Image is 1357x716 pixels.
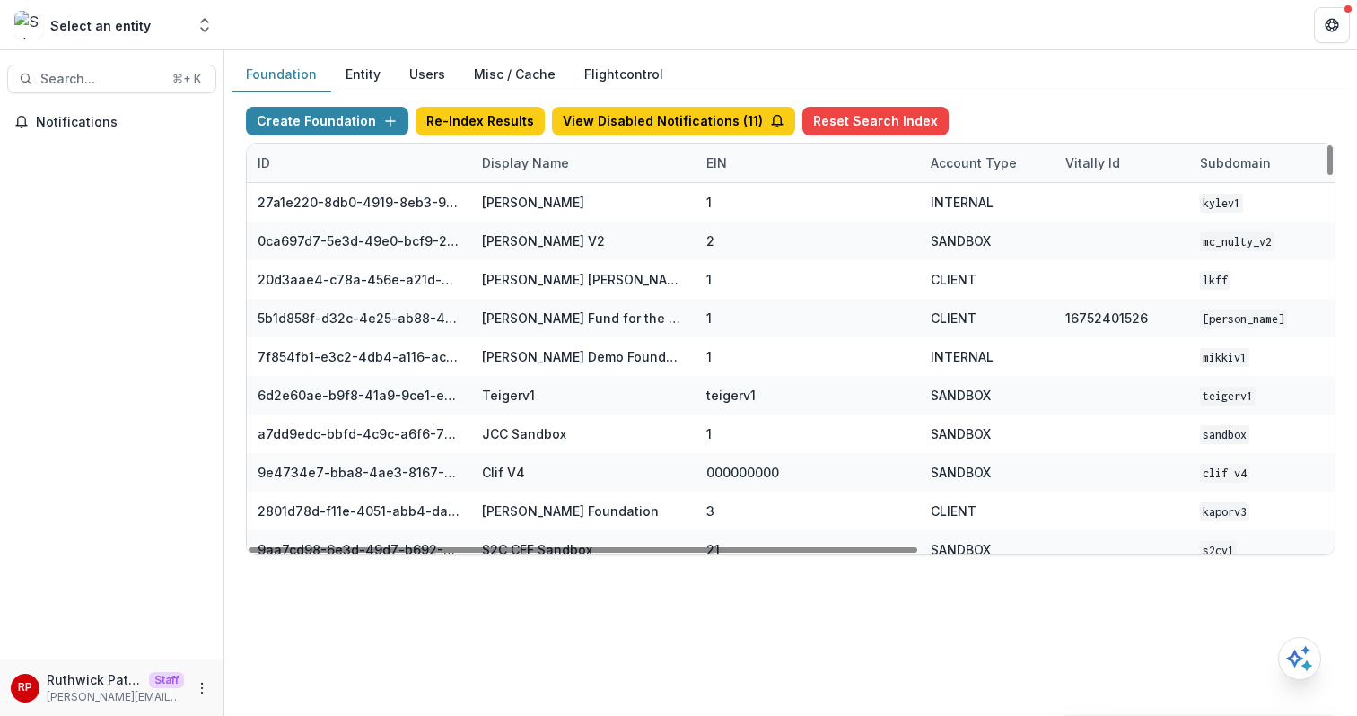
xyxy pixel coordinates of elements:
[232,57,331,92] button: Foundation
[258,270,460,289] div: 20d3aae4-c78a-456e-a21d-91c97a6a725f
[258,540,460,559] div: 9aa7cd98-6e3d-49d7-b692-3e5f3d1facd4
[1065,309,1148,327] div: 16752401526
[258,347,460,366] div: 7f854fb1-e3c2-4db4-a116-aca576521abc
[706,193,712,212] div: 1
[1055,144,1189,182] div: Vitally Id
[191,677,213,699] button: More
[47,689,184,705] p: [PERSON_NAME][EMAIL_ADDRESS][DOMAIN_NAME]
[931,193,994,212] div: INTERNAL
[258,193,460,212] div: 27a1e220-8db0-4919-8eb3-9f29ee33f7b0
[258,309,460,327] div: 5b1d858f-d32c-4e25-ab88-434536713791
[258,502,460,520] div: 2801d78d-f11e-4051-abb4-dab00da98882
[1189,153,1282,172] div: Subdomain
[482,270,685,289] div: [PERSON_NAME] [PERSON_NAME] Family Foundation
[584,65,663,83] a: Flightcontrol
[482,193,584,212] div: [PERSON_NAME]
[696,144,920,182] div: EIN
[1314,7,1350,43] button: Get Help
[706,231,714,250] div: 2
[706,463,779,482] div: 000000000
[460,57,570,92] button: Misc / Cache
[1200,348,1249,367] code: mikkiv1
[7,108,216,136] button: Notifications
[931,270,976,289] div: CLIENT
[706,540,720,559] div: 21
[802,107,949,135] button: Reset Search Index
[931,386,991,405] div: SANDBOX
[1278,637,1321,680] button: Open AI Assistant
[931,309,976,327] div: CLIENT
[247,144,471,182] div: ID
[471,144,696,182] div: Display Name
[258,386,460,405] div: 6d2e60ae-b9f8-41a9-9ce1-e608d0f20ec5
[482,540,592,559] div: S2C CEF Sandbox
[258,231,460,250] div: 0ca697d7-5e3d-49e0-bcf9-217f69e92d71
[931,231,991,250] div: SANDBOX
[36,115,209,130] span: Notifications
[47,670,142,689] p: Ruthwick Pathireddy
[931,540,991,559] div: SANDBOX
[482,502,659,520] div: [PERSON_NAME] Foundation
[246,107,408,135] button: Create Foundation
[920,144,1055,182] div: Account Type
[258,424,460,443] div: a7dd9edc-bbfd-4c9c-a6f6-76d0743bf1cd
[706,270,712,289] div: 1
[1200,387,1256,406] code: teigerv1
[331,57,395,92] button: Entity
[552,107,795,135] button: View Disabled Notifications (11)
[931,347,994,366] div: INTERNAL
[1200,425,1249,444] code: sandbox
[1200,194,1243,213] code: kylev1
[1200,232,1274,251] code: mc_nulty_v2
[931,424,991,443] div: SANDBOX
[1200,310,1287,328] code: [PERSON_NAME]
[482,424,566,443] div: JCC Sandbox
[416,107,545,135] button: Re-Index Results
[247,153,281,172] div: ID
[40,72,162,87] span: Search...
[706,502,714,520] div: 3
[1200,541,1237,560] code: s2cv1
[482,309,685,327] div: [PERSON_NAME] Fund for the Blind
[395,57,460,92] button: Users
[706,386,756,405] div: teigerv1
[192,7,217,43] button: Open entity switcher
[149,672,184,688] p: Staff
[1200,502,1249,521] code: kaporv3
[931,502,976,520] div: CLIENT
[50,16,151,35] div: Select an entity
[706,424,712,443] div: 1
[706,309,712,327] div: 1
[169,69,205,89] div: ⌘ + K
[1200,464,1249,483] code: Clif V4
[482,347,685,366] div: [PERSON_NAME] Demo Foundation
[931,463,991,482] div: SANDBOX
[7,65,216,93] button: Search...
[471,153,580,172] div: Display Name
[482,231,605,250] div: [PERSON_NAME] V2
[706,347,712,366] div: 1
[482,463,525,482] div: Clif V4
[258,463,460,482] div: 9e4734e7-bba8-4ae3-8167-95d86cec7b4b
[14,11,43,39] img: Select an entity
[1189,144,1324,182] div: Subdomain
[482,386,535,405] div: Teigerv1
[18,682,32,694] div: Ruthwick Pathireddy
[696,153,738,172] div: EIN
[1200,271,1230,290] code: lkff
[1055,153,1131,172] div: Vitally Id
[920,153,1028,172] div: Account Type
